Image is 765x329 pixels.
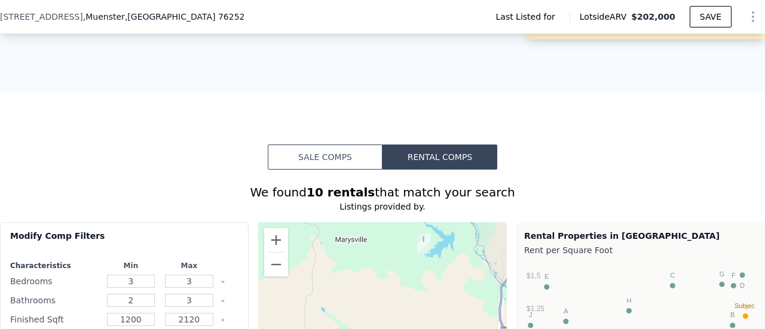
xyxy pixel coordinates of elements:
span: Lotside ARV [580,11,631,23]
button: Rental Comps [382,144,497,170]
span: $202,000 [631,12,675,21]
button: Clear [221,299,225,303]
span: , Muenster [83,11,245,23]
text: G [720,270,725,278]
button: Zoom in [264,228,288,252]
strong: 10 rentals [307,185,375,199]
text: J [529,311,533,318]
div: Rent per Square Foot [524,242,757,259]
button: Clear [221,279,225,284]
text: D [740,282,745,289]
div: Rental Properties in [GEOGRAPHIC_DATA] [524,230,757,242]
div: Modify Comp Filters [10,230,238,251]
text: $1.25 [527,305,544,313]
button: Show Options [741,5,765,29]
button: Zoom out [264,253,288,276]
button: Clear [221,318,225,322]
span: , [GEOGRAPHIC_DATA] 76252 [125,12,245,21]
button: SAVE [690,6,732,27]
div: Finished Sqft [10,311,99,328]
div: 1025 Ira Ward Ln [417,233,430,254]
text: B [730,311,735,318]
text: $1.5 [527,272,541,280]
button: Sale Comps [268,144,382,170]
div: Bedrooms [10,273,99,290]
div: Max [163,261,216,270]
text: E [544,273,549,280]
div: Characteristics [10,261,99,270]
text: Subject [735,302,757,309]
text: F [732,272,736,279]
text: C [670,272,675,279]
text: A [564,308,568,315]
div: Min [104,261,158,270]
div: Bathrooms [10,292,99,309]
text: H [626,297,631,304]
span: Last Listed for [496,11,560,23]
